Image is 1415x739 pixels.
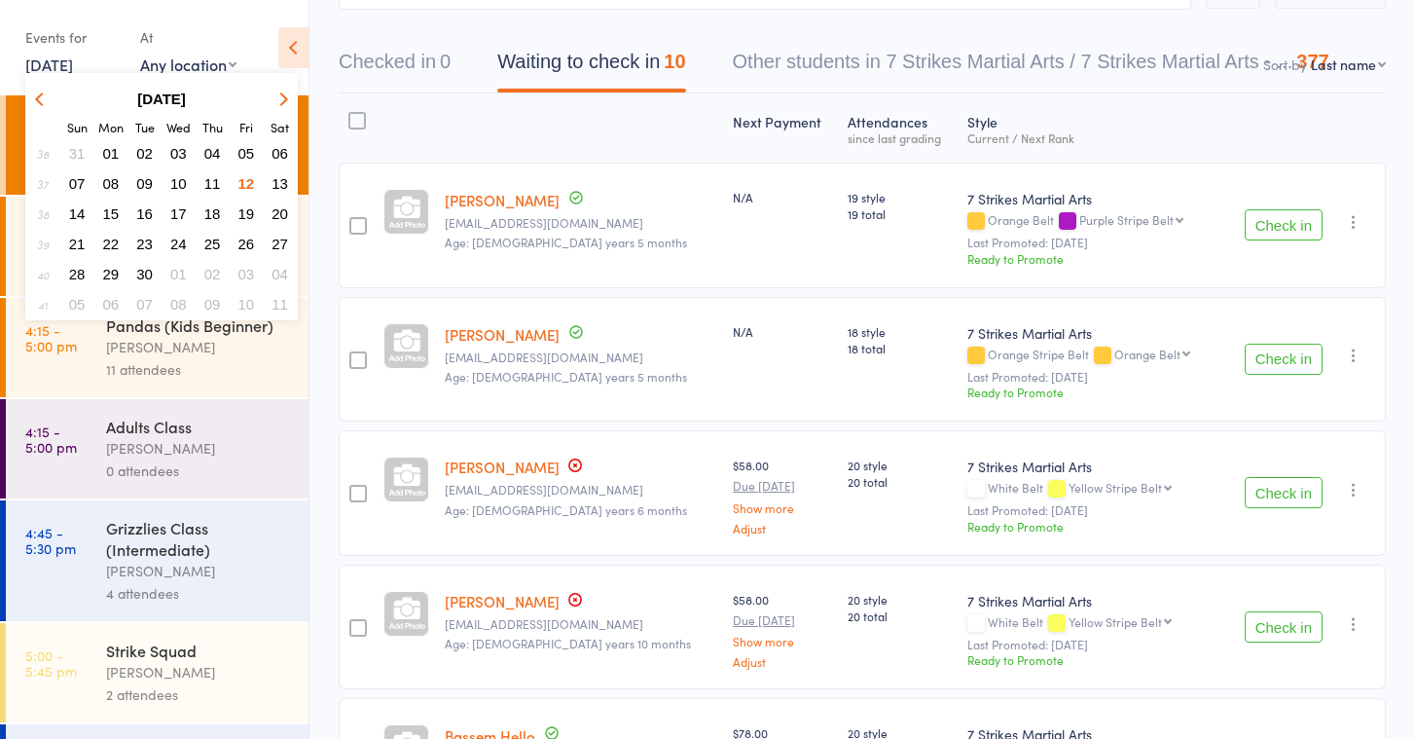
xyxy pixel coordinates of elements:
[198,231,228,257] button: 25
[129,261,160,287] button: 30
[25,21,121,54] div: Events for
[1114,348,1180,360] div: Orange Belt
[967,323,1214,343] div: 7 Strikes Martial Arts
[265,261,295,287] button: 04
[1311,55,1376,74] div: Last name
[136,236,153,252] span: 23
[137,91,186,107] strong: [DATE]
[967,213,1214,230] div: Orange Belt
[445,483,717,497] small: Damon.clarkson1993@gmail.com
[136,205,153,222] span: 16
[238,266,255,282] span: 03
[69,296,86,313] span: 05
[103,296,120,313] span: 06
[733,655,832,668] a: Adjust
[271,119,289,135] small: Saturday
[198,291,228,317] button: 09
[6,623,308,722] a: 5:00 -5:45 pmStrike Squad[PERSON_NAME]2 attendees
[967,481,1214,498] div: White Belt
[96,140,127,166] button: 01
[103,205,120,222] span: 15
[733,635,832,647] a: Show more
[733,189,832,205] div: N/A
[272,236,288,252] span: 27
[67,119,88,135] small: Sunday
[96,170,127,197] button: 08
[106,314,292,336] div: Pandas (Kids Beginner)
[136,296,153,313] span: 07
[445,234,687,250] span: Age: [DEMOGRAPHIC_DATA] years 5 months
[62,291,92,317] button: 05
[129,231,160,257] button: 23
[38,297,48,313] em: 41
[204,266,221,282] span: 02
[170,236,187,252] span: 24
[497,41,685,92] button: Waiting to check in10
[960,102,1221,154] div: Style
[106,640,292,661] div: Strike Squad
[238,296,255,313] span: 10
[103,145,120,162] span: 01
[69,236,86,252] span: 21
[967,384,1214,400] div: Ready to Promote
[265,231,295,257] button: 27
[62,231,92,257] button: 21
[62,261,92,287] button: 28
[265,201,295,227] button: 20
[170,205,187,222] span: 17
[967,370,1214,384] small: Last Promoted: [DATE]
[106,416,292,437] div: Adults Class
[106,661,292,684] div: [PERSON_NAME]
[265,170,295,197] button: 13
[69,145,86,162] span: 31
[202,119,223,135] small: Thursday
[840,102,960,154] div: Atten­dances
[733,457,832,534] div: $58.00
[232,291,262,317] button: 10
[272,205,288,222] span: 20
[106,437,292,460] div: [PERSON_NAME]
[848,591,952,608] span: 20 style
[103,175,120,192] span: 08
[445,501,687,518] span: Age: [DEMOGRAPHIC_DATA] years 6 months
[62,140,92,166] button: 31
[136,175,153,192] span: 09
[198,261,228,287] button: 02
[170,266,187,282] span: 01
[239,119,253,135] small: Friday
[1069,481,1162,494] div: Yellow Stripe Belt
[25,424,77,455] time: 4:15 - 5:00 pm
[265,291,295,317] button: 11
[37,176,49,192] em: 37
[106,684,292,706] div: 2 attendees
[725,102,840,154] div: Next Payment
[967,236,1214,249] small: Last Promoted: [DATE]
[664,51,685,72] div: 10
[1079,213,1174,226] div: Purple Stripe Belt
[445,351,717,364] small: kiru.sydmail@gmail.com
[1245,611,1323,643] button: Check in
[6,500,308,621] a: 4:45 -5:30 pmGrizzlies Class (Intermediate)[PERSON_NAME]4 attendees
[96,291,127,317] button: 06
[163,170,194,197] button: 10
[96,201,127,227] button: 15
[232,261,262,287] button: 03
[136,145,153,162] span: 02
[37,237,49,252] em: 39
[848,205,952,222] span: 19 total
[848,457,952,473] span: 20 style
[1296,51,1328,72] div: 377
[103,266,120,282] span: 29
[733,479,832,493] small: Due [DATE]
[6,298,308,397] a: 4:15 -5:00 pmPandas (Kids Beginner)[PERSON_NAME]11 attendees
[136,266,153,282] span: 30
[37,146,49,162] em: 36
[25,322,77,353] time: 4:15 - 5:00 pm
[848,131,952,144] div: since last grading
[238,145,255,162] span: 05
[62,201,92,227] button: 14
[163,231,194,257] button: 24
[69,175,86,192] span: 07
[445,617,717,631] small: Damon.clarkson1993@gmail.com
[272,145,288,162] span: 06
